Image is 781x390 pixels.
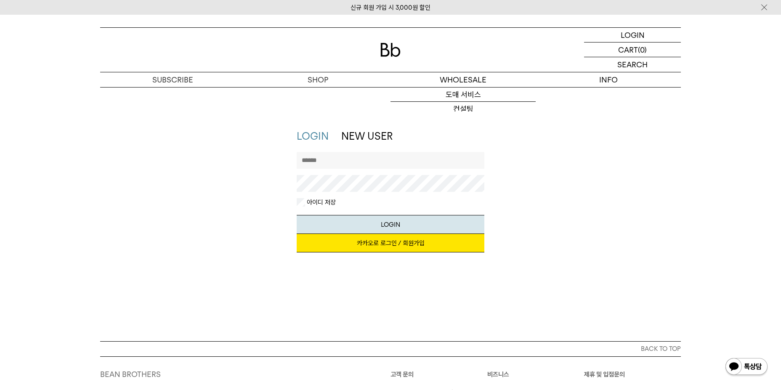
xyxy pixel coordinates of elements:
p: 비즈니스 [487,369,584,379]
a: SHOP [245,72,390,87]
p: SEARCH [617,57,648,72]
button: LOGIN [297,215,485,234]
img: 로고 [380,43,401,57]
a: NEW USER [341,130,393,142]
button: BACK TO TOP [100,341,681,356]
a: CART (0) [584,42,681,57]
p: 고객 문의 [390,369,487,379]
a: 카카오로 로그인 / 회원가입 [297,234,485,252]
p: INFO [536,72,681,87]
p: CART [618,42,638,57]
a: LOGIN [584,28,681,42]
a: 신규 회원 가입 시 3,000원 할인 [351,4,430,11]
img: 카카오톡 채널 1:1 채팅 버튼 [725,357,768,377]
a: 컨설팅 [390,102,536,116]
a: 도매 서비스 [390,88,536,102]
a: SUBSCRIBE [100,72,245,87]
p: 제휴 및 입점문의 [584,369,681,379]
label: 아이디 저장 [305,198,336,207]
a: LOGIN [297,130,329,142]
p: WHOLESALE [390,72,536,87]
p: LOGIN [621,28,645,42]
a: BEAN BROTHERS [100,370,161,379]
p: (0) [638,42,647,57]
